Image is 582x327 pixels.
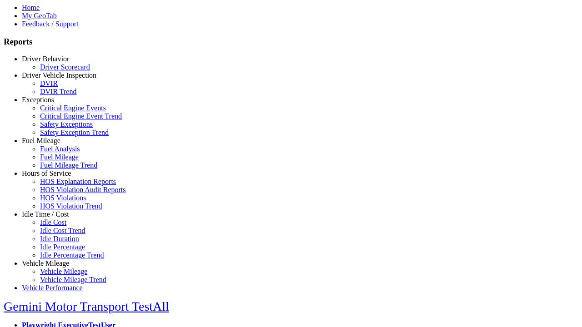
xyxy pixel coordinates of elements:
a: Fuel Mileage Trend [40,161,97,169]
a: My GeoTab [22,12,57,20]
a: Vehicle Mileage [22,259,69,267]
a: Vehicle Mileage [40,268,87,275]
a: Exceptions [22,96,54,104]
a: HOS Violation Trend [40,202,102,210]
a: Critical Engine Events [40,104,106,112]
h3: Reports [4,37,578,47]
a: Idle Time / Cost [22,210,69,218]
a: HOS Explanation Reports [40,178,116,185]
a: HOS Violations [40,194,86,202]
a: Fuel Mileage [22,137,60,144]
a: HOS Violation Audit Reports [40,186,126,193]
a: DVIR [40,79,58,87]
a: Critical Engine Event Trend [40,112,122,120]
a: Idle Percentage [40,243,85,251]
a: Feedback / Support [22,20,78,28]
a: Idle Percentage Trend [40,251,104,259]
a: DVIR Trend [40,88,76,95]
a: Safety Exceptions [40,120,93,128]
a: Gemini Motor Transport TestAll [4,299,169,313]
a: Fuel Mileage [40,153,79,161]
a: Fuel Analysis [40,145,80,153]
a: Idle Cost Trend [40,227,85,234]
a: Driver Scorecard [40,63,90,71]
a: Safety Exception Trend [40,129,109,136]
a: Vehicle Performance [22,284,83,292]
a: Hours of Service [22,169,71,177]
a: Driver Vehicle Inspection [22,71,96,79]
a: Vehicle Mileage Trend [40,276,106,283]
a: Driver Behavior [22,55,69,63]
a: Idle Duration [40,235,79,243]
a: Home [22,4,40,11]
a: Idle Cost [40,218,66,226]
